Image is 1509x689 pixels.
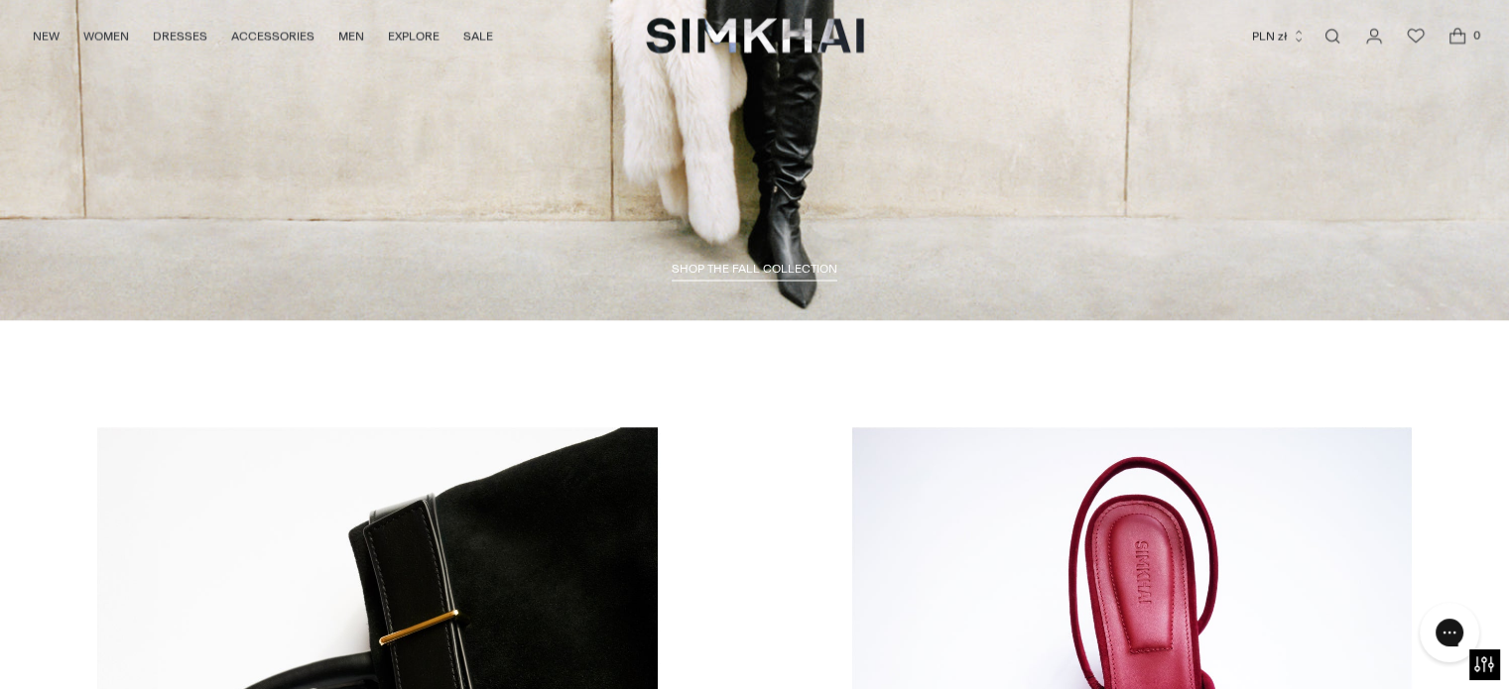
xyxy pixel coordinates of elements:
[1438,16,1477,56] a: Open cart modal
[672,261,837,275] span: SHOP THE FALL COLLECTION
[1354,16,1394,56] a: Go to the account page
[33,14,60,57] a: NEW
[153,14,207,57] a: DRESSES
[231,14,314,57] a: ACCESSORIES
[463,14,493,57] a: SALE
[646,16,864,55] a: SIMKHAI
[388,14,440,57] a: EXPLORE
[1410,596,1489,669] iframe: Gorgias live chat messenger
[338,14,364,57] a: MEN
[672,261,837,281] a: SHOP THE FALL COLLECTION
[1252,14,1306,57] button: PLN zł
[1396,16,1436,56] a: Wishlist
[1313,16,1352,56] a: Open search modal
[83,14,129,57] a: WOMEN
[1467,26,1485,44] span: 0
